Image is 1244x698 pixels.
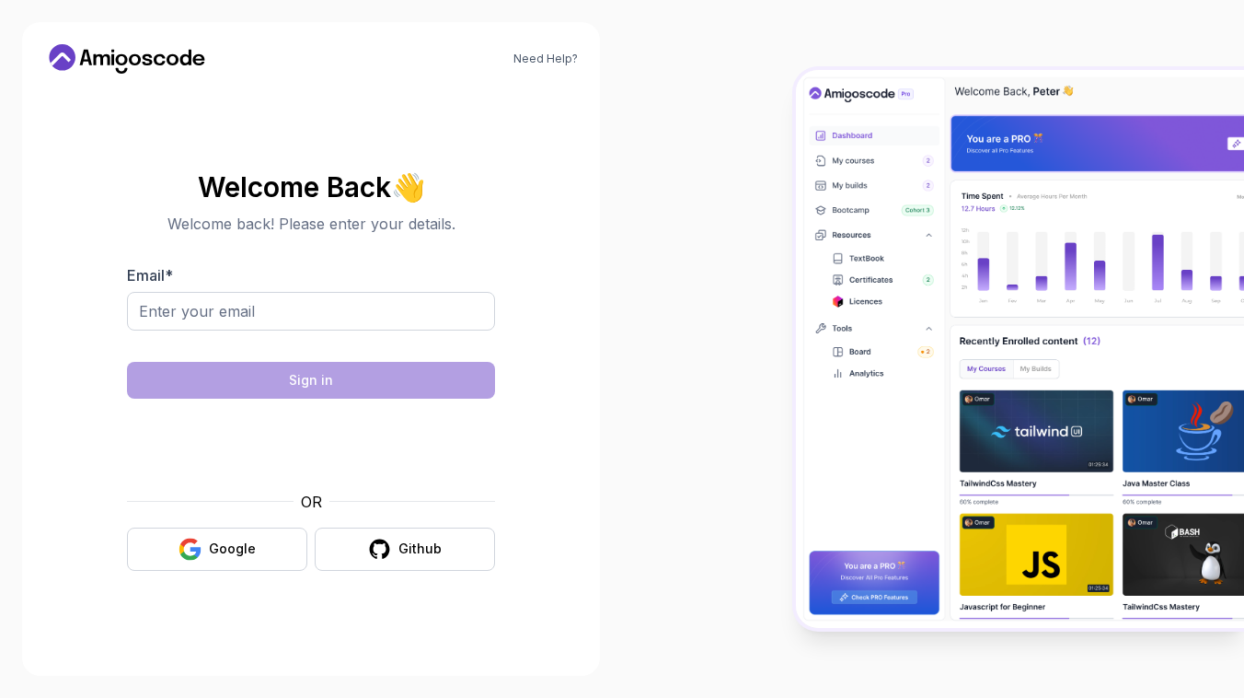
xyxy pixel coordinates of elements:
div: Google [209,540,256,558]
div: Sign in [289,371,333,390]
img: Amigoscode Dashboard [796,70,1244,628]
button: Google [127,528,307,571]
p: OR [301,491,322,513]
a: Home link [44,44,210,74]
input: Enter your email [127,292,495,331]
a: Need Help? [513,52,578,66]
button: Sign in [127,362,495,399]
label: Email * [127,266,173,285]
div: Github [398,540,442,558]
iframe: Widget containing checkbox for hCaptcha security challenge [172,410,450,480]
span: 👋 [390,171,425,202]
p: Welcome back! Please enter your details. [127,213,495,235]
button: Github [315,528,495,571]
h2: Welcome Back [127,172,495,202]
